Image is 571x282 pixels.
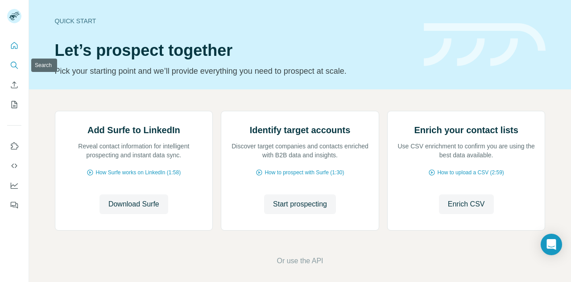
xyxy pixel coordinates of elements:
[264,194,336,214] button: Start prospecting
[414,124,518,136] h2: Enrich your contact lists
[7,97,21,113] button: My lists
[87,124,180,136] h2: Add Surfe to LinkedIn
[265,168,344,177] span: How to prospect with Surfe (1:30)
[448,199,485,210] span: Enrich CSV
[7,158,21,174] button: Use Surfe API
[108,199,159,210] span: Download Surfe
[7,197,21,213] button: Feedback
[424,23,546,67] img: banner
[250,124,351,136] h2: Identify target accounts
[273,199,327,210] span: Start prospecting
[277,256,323,266] button: Or use the API
[55,17,413,25] div: Quick start
[230,142,370,160] p: Discover target companies and contacts enriched with B2B data and insights.
[7,77,21,93] button: Enrich CSV
[64,142,204,160] p: Reveal contact information for intelligent prospecting and instant data sync.
[439,194,494,214] button: Enrich CSV
[541,234,562,255] div: Open Intercom Messenger
[55,42,413,59] h1: Let’s prospect together
[397,142,536,160] p: Use CSV enrichment to confirm you are using the best data available.
[7,177,21,194] button: Dashboard
[95,168,181,177] span: How Surfe works on LinkedIn (1:58)
[99,194,168,214] button: Download Surfe
[7,57,21,73] button: Search
[7,38,21,54] button: Quick start
[437,168,504,177] span: How to upload a CSV (2:59)
[7,138,21,154] button: Use Surfe on LinkedIn
[55,65,413,77] p: Pick your starting point and we’ll provide everything you need to prospect at scale.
